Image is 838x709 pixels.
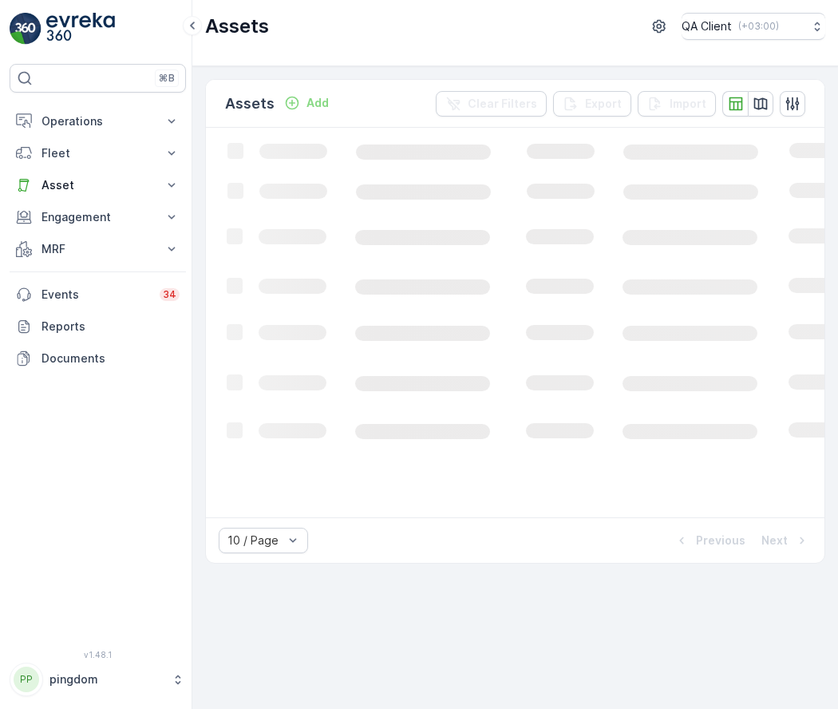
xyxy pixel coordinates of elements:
button: Export [553,91,631,117]
button: Next [760,531,812,550]
button: Asset [10,169,186,201]
p: 34 [163,288,176,301]
p: Export [585,96,622,112]
button: Operations [10,105,186,137]
p: Engagement [42,209,154,225]
div: PP [14,667,39,692]
p: Assets [225,93,275,115]
p: Reports [42,319,180,335]
button: Clear Filters [436,91,547,117]
button: Import [638,91,716,117]
p: MRF [42,241,154,257]
a: Documents [10,343,186,374]
p: Documents [42,351,180,366]
a: Events34 [10,279,186,311]
p: pingdom [49,671,164,687]
p: Import [670,96,706,112]
button: Fleet [10,137,186,169]
img: logo [10,13,42,45]
button: Engagement [10,201,186,233]
button: Add [278,93,335,113]
p: ( +03:00 ) [738,20,779,33]
p: Add [306,95,329,111]
p: Clear Filters [468,96,537,112]
p: Asset [42,177,154,193]
p: QA Client [682,18,732,34]
p: Operations [42,113,154,129]
p: Next [761,533,788,549]
p: Previous [696,533,745,549]
p: ⌘B [159,72,175,85]
button: QA Client(+03:00) [682,13,825,40]
button: PPpingdom [10,663,186,696]
img: logo_light-DOdMpM7g.png [46,13,115,45]
a: Reports [10,311,186,343]
p: Events [42,287,150,303]
p: Assets [205,14,269,39]
p: Fleet [42,145,154,161]
button: Previous [672,531,747,550]
button: MRF [10,233,186,265]
span: v 1.48.1 [10,650,186,659]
